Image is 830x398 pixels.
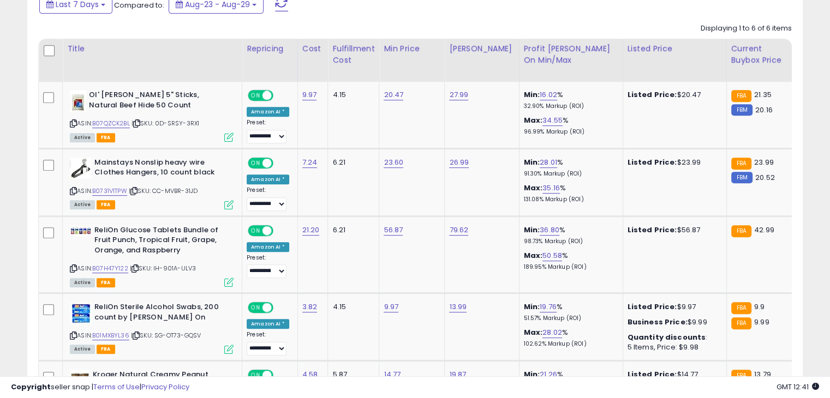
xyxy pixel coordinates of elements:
[540,157,557,168] a: 28.01
[524,102,614,110] p: 32.90% Markup (ROI)
[524,225,614,245] div: %
[524,128,614,136] p: 96.99% Markup (ROI)
[70,90,234,141] div: ASIN:
[731,43,787,66] div: Current Buybox Price
[540,225,559,236] a: 36.80
[731,104,753,116] small: FBM
[524,328,614,348] div: %
[70,133,95,142] span: All listings currently available for purchase on Amazon
[542,327,562,338] a: 28.02
[524,251,614,271] div: %
[524,183,543,193] b: Max:
[332,225,371,235] div: 6.21
[97,345,115,354] span: FBA
[247,119,289,143] div: Preset:
[247,107,289,117] div: Amazon AI *
[384,225,403,236] a: 56.87
[332,302,371,312] div: 4.15
[449,157,469,168] a: 26.99
[524,302,614,322] div: %
[628,90,718,100] div: $20.47
[272,91,289,100] span: OFF
[542,115,563,126] a: 34.55
[524,89,540,100] b: Min:
[247,331,289,355] div: Preset:
[384,301,398,312] a: 9.97
[247,242,289,252] div: Amazon AI *
[384,89,403,100] a: 20.47
[628,317,688,327] b: Business Price:
[89,90,222,113] b: Ol' [PERSON_NAME] 5" Sticks, Natural Beef Hide 50 Count
[272,226,289,235] span: OFF
[524,158,614,178] div: %
[302,225,320,236] a: 21.20
[731,302,751,314] small: FBA
[97,200,115,209] span: FBA
[754,225,774,235] span: 42.99
[524,170,614,178] p: 91.30% Markup (ROI)
[11,382,51,392] strong: Copyright
[524,90,614,110] div: %
[628,317,718,327] div: $9.99
[524,263,614,271] p: 189.95% Markup (ROI)
[70,225,92,236] img: 41XuWS4xq2L._SL40_.jpg
[70,278,95,287] span: All listings currently available for purchase on Amazon
[628,157,677,167] b: Listed Price:
[449,225,468,236] a: 79.62
[384,43,440,55] div: Min Price
[524,157,540,167] b: Min:
[628,342,718,352] div: 5 Items, Price: $9.98
[94,225,227,258] b: ReliOn Glucose Tablets Bundle of Fruit Punch, Tropical Fruit, Grape, Orange, and Raspberry
[249,303,262,312] span: ON
[302,89,317,100] a: 9.97
[332,158,371,167] div: 6.21
[628,225,677,235] b: Listed Price:
[249,226,262,235] span: ON
[449,89,468,100] a: 27.99
[70,302,92,324] img: 51EWH3e3+XL._SL40_.jpg
[628,301,677,312] b: Listed Price:
[449,301,467,312] a: 13.99
[247,319,289,329] div: Amazon AI *
[92,186,127,196] a: B0731V1TPW
[97,278,115,287] span: FBA
[542,183,560,194] a: 35.16
[332,43,374,66] div: Fulfillment Cost
[628,333,718,342] div: :
[272,158,289,167] span: OFF
[302,157,318,168] a: 7.24
[524,225,540,235] b: Min:
[524,340,614,348] p: 102.62% Markup (ROI)
[92,331,129,340] a: B01MXBYL36
[141,382,189,392] a: Privacy Policy
[70,200,95,209] span: All listings currently available for purchase on Amazon
[247,186,289,211] div: Preset:
[131,331,201,340] span: | SKU: SG-OT73-GQSV
[777,382,819,392] span: 2025-09-6 12:41 GMT
[540,89,557,100] a: 16.02
[524,115,543,125] b: Max:
[70,225,234,286] div: ASIN:
[384,157,403,168] a: 23.60
[70,158,234,208] div: ASIN:
[542,250,562,261] a: 50.58
[272,303,289,312] span: OFF
[70,158,92,179] img: 51rsq7cwaYL._SL40_.jpg
[524,238,614,245] p: 98.73% Markup (ROI)
[524,43,618,66] div: Profit [PERSON_NAME] on Min/Max
[524,116,614,136] div: %
[628,332,706,342] b: Quantity discounts
[524,183,614,203] div: %
[731,172,753,183] small: FBM
[731,90,751,102] small: FBA
[249,91,262,100] span: ON
[302,43,324,55] div: Cost
[524,315,614,322] p: 51.57% Markup (ROI)
[524,250,543,261] b: Max:
[92,119,130,128] a: B07QZCK2BL
[754,301,765,312] span: 9.9
[94,302,227,325] b: ReliOn Sterile Alcohol Swabs, 200 count by [PERSON_NAME] On
[519,39,623,82] th: The percentage added to the cost of goods (COGS) that forms the calculator for Min & Max prices.
[540,301,557,312] a: 19.76
[302,301,318,312] a: 3.82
